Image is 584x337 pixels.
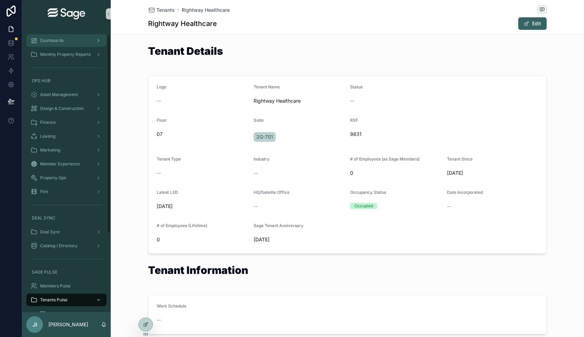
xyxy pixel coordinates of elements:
[447,170,538,176] span: [DATE]
[26,266,107,278] a: SAGE PULSE
[350,118,358,123] span: RSF
[26,226,107,238] a: Deal Sync
[254,132,276,142] a: 2G-701
[40,120,56,125] span: Finance
[32,78,51,84] span: OPS HUB
[26,240,107,252] a: Catalog / Directory
[157,118,167,123] span: Floor
[148,46,223,56] h1: Tenant Details
[447,190,483,195] span: Date Incorporated
[254,118,264,123] span: Suite
[256,133,273,140] span: 2G-701
[254,223,303,228] span: Sage Tenant Anniversary
[33,320,37,329] span: JI
[447,203,451,210] span: --
[254,156,270,162] span: Industry
[254,97,345,104] span: Rightway Healthcare
[48,321,88,328] p: [PERSON_NAME]
[26,158,107,170] a: Member Experience
[26,130,107,142] a: Leasing
[254,84,280,89] span: Tenant Name
[26,172,107,184] a: Property Ops
[157,170,161,176] span: --
[26,34,107,47] a: Dashboards
[35,308,107,320] a: Tenants
[40,161,80,167] span: Member Experience
[22,28,111,312] div: scrollable content
[254,170,258,176] span: --
[40,189,48,195] span: Film
[40,92,78,97] span: Asset Management
[350,131,474,138] span: 9831
[40,52,91,57] span: Monthly Property Reports
[157,317,161,323] span: --
[40,147,60,153] span: Marketing
[40,133,55,139] span: Leasing
[26,75,107,87] a: OPS HUB
[32,269,57,275] span: SAGE PULSE
[157,131,248,138] span: 07
[26,294,107,306] a: Tenants Pulse
[350,156,420,162] span: # of Employees (as Sage Members)
[350,84,363,89] span: Status
[26,144,107,156] a: Marketing
[157,203,248,210] span: [DATE]
[26,102,107,115] a: Design & Construction
[447,156,473,162] span: Tenant Since
[26,48,107,61] a: Monthly Property Reports
[40,38,64,43] span: Dashboards
[148,19,217,28] h1: Rightway Healthcare
[32,215,55,221] span: DEAL SYNC
[157,223,207,228] span: # of Employees (Lifetime)
[157,156,181,162] span: Tenant Type
[26,212,107,224] a: DEAL SYNC
[40,229,60,235] span: Deal Sync
[40,243,77,249] span: Catalog / Directory
[354,203,373,209] div: Occupied
[156,7,175,14] span: Tenants
[26,280,107,292] a: Members Pulse
[350,170,441,176] span: 0
[518,17,547,30] button: Edit
[40,175,66,181] span: Property Ops
[350,97,354,104] span: --
[157,190,178,195] span: Latest LXD
[157,84,166,89] span: Logo
[40,106,84,111] span: Design & Construction
[157,97,161,104] span: --
[148,7,175,14] a: Tenants
[254,203,258,210] span: --
[157,236,248,243] span: 0
[40,283,71,289] span: Members Pulse
[254,190,290,195] span: HQ/Satelite Office
[48,8,85,19] img: App logo
[26,116,107,129] a: Finance
[157,303,186,309] span: Work Schedule
[26,185,107,198] a: Film
[350,190,386,195] span: Occupancy Status
[40,297,67,303] span: Tenants Pulse
[48,311,64,317] span: Tenants
[182,7,230,14] a: Rightway Healthcare
[254,236,345,243] span: [DATE]
[148,265,248,275] h1: Tenant Information
[26,88,107,101] a: Asset Management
